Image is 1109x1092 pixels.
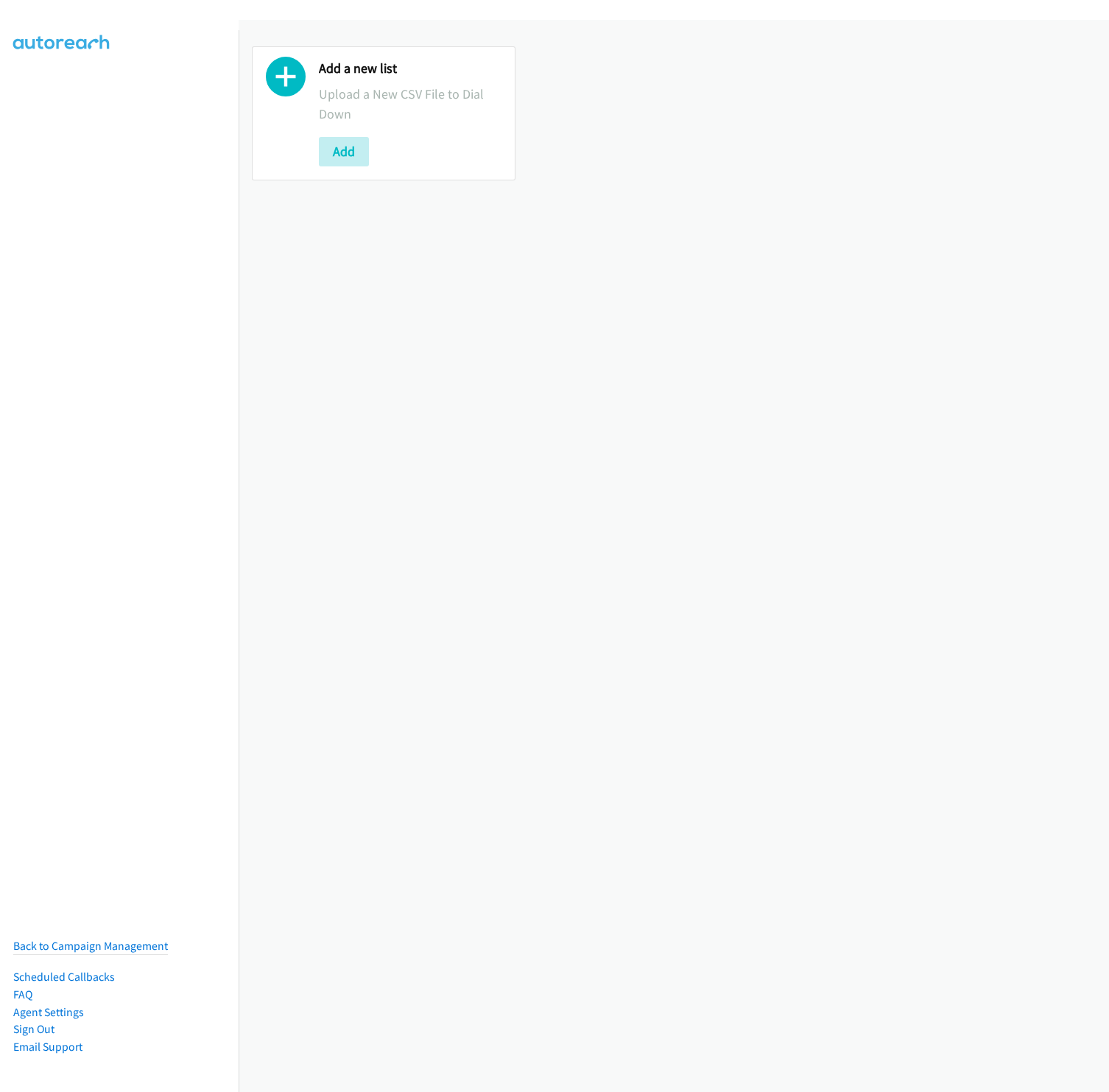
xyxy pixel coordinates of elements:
[13,1022,54,1036] a: Sign Out
[13,987,32,1001] a: FAQ
[13,1005,84,1019] a: Agent Settings
[319,84,501,124] p: Upload a New CSV File to Dial Down
[13,970,115,984] a: Scheduled Callbacks
[319,137,369,166] button: Add
[13,939,168,953] a: Back to Campaign Management
[13,1040,82,1054] a: Email Support
[319,60,501,77] h2: Add a new list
